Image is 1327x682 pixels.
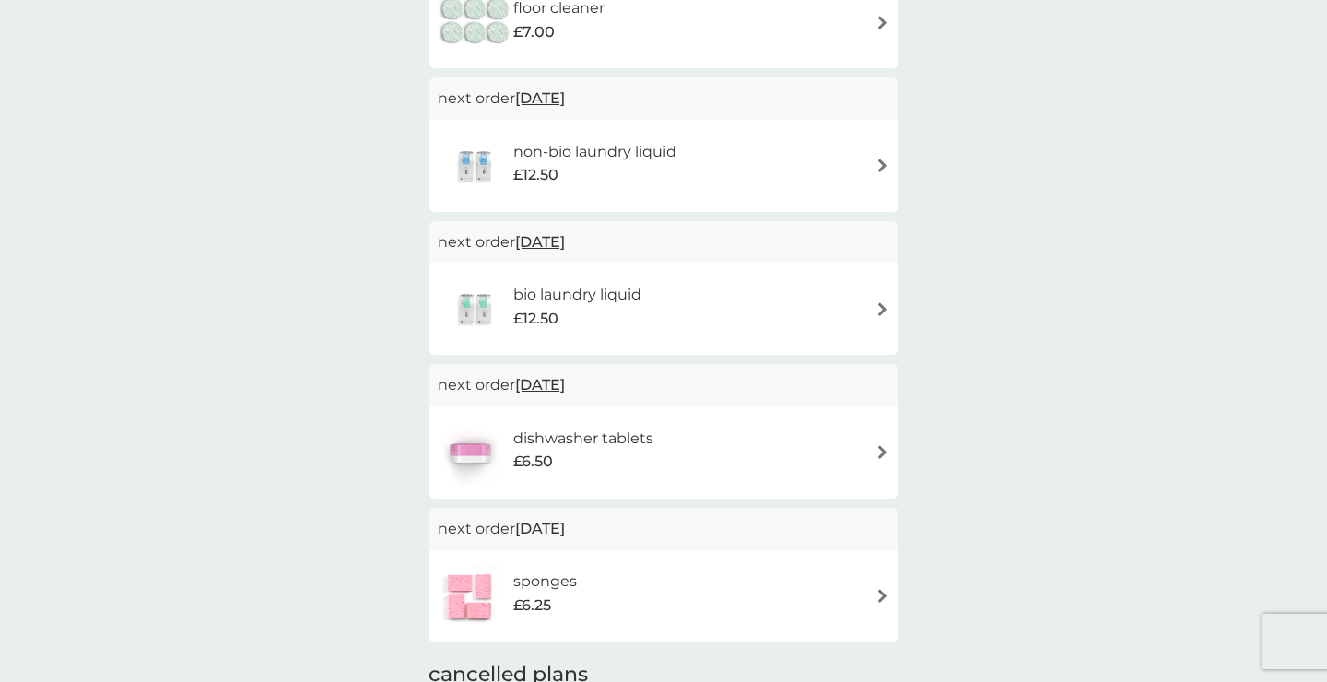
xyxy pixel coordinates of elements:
[438,134,513,198] img: non-bio laundry liquid
[438,230,889,254] p: next order
[875,445,889,459] img: arrow right
[513,450,553,474] span: £6.50
[513,570,577,594] h6: sponges
[875,302,889,316] img: arrow right
[875,16,889,29] img: arrow right
[513,20,555,44] span: £7.00
[513,594,551,617] span: £6.25
[515,367,565,403] span: [DATE]
[438,373,889,397] p: next order
[513,140,676,164] h6: non-bio laundry liquid
[513,283,641,307] h6: bio laundry liquid
[438,87,889,111] p: next order
[513,163,558,187] span: £12.50
[438,420,502,485] img: dishwasher tablets
[438,564,502,629] img: sponges
[515,80,565,116] span: [DATE]
[875,589,889,603] img: arrow right
[438,517,889,541] p: next order
[513,307,558,331] span: £12.50
[875,159,889,172] img: arrow right
[515,224,565,260] span: [DATE]
[513,427,653,451] h6: dishwasher tablets
[515,511,565,547] span: [DATE]
[438,276,513,341] img: bio laundry liquid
